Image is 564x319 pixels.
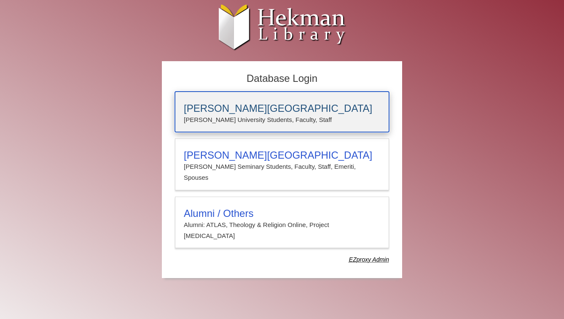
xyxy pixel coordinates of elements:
[184,161,380,184] p: [PERSON_NAME] Seminary Students, Faculty, Staff, Emeriti, Spouses
[184,103,380,114] h3: [PERSON_NAME][GEOGRAPHIC_DATA]
[184,149,380,161] h3: [PERSON_NAME][GEOGRAPHIC_DATA]
[184,114,380,125] p: [PERSON_NAME] University Students, Faculty, Staff
[175,92,389,132] a: [PERSON_NAME][GEOGRAPHIC_DATA][PERSON_NAME] University Students, Faculty, Staff
[349,256,389,263] dfn: Use Alumni login
[175,138,389,190] a: [PERSON_NAME][GEOGRAPHIC_DATA][PERSON_NAME] Seminary Students, Faculty, Staff, Emeriti, Spouses
[184,219,380,242] p: Alumni: ATLAS, Theology & Religion Online, Project [MEDICAL_DATA]
[171,70,393,87] h2: Database Login
[184,208,380,219] h3: Alumni / Others
[184,208,380,242] summary: Alumni / OthersAlumni: ATLAS, Theology & Religion Online, Project [MEDICAL_DATA]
